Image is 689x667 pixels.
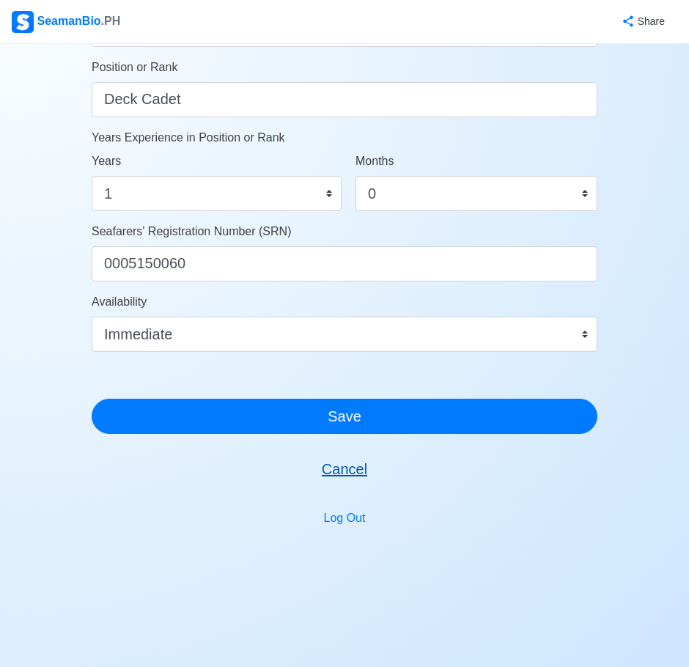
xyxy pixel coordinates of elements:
[92,129,597,147] p: Years Experience in Position or Rank
[92,452,597,487] button: Cancel
[355,152,394,170] label: Months
[92,246,597,281] input: ex. 1234567890
[92,225,291,237] span: Seafarers' Registration Number (SRN)
[92,399,597,434] button: Save
[92,61,177,73] span: Position or Rank
[92,82,597,117] input: ex. 2nd Officer w/ Master License
[607,7,677,36] button: Share
[12,11,34,33] img: Logo
[92,293,147,311] label: Availability
[12,11,120,33] div: SeamanBio
[92,152,121,170] label: Years
[314,504,375,532] button: Log Out
[101,15,121,27] span: .PH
